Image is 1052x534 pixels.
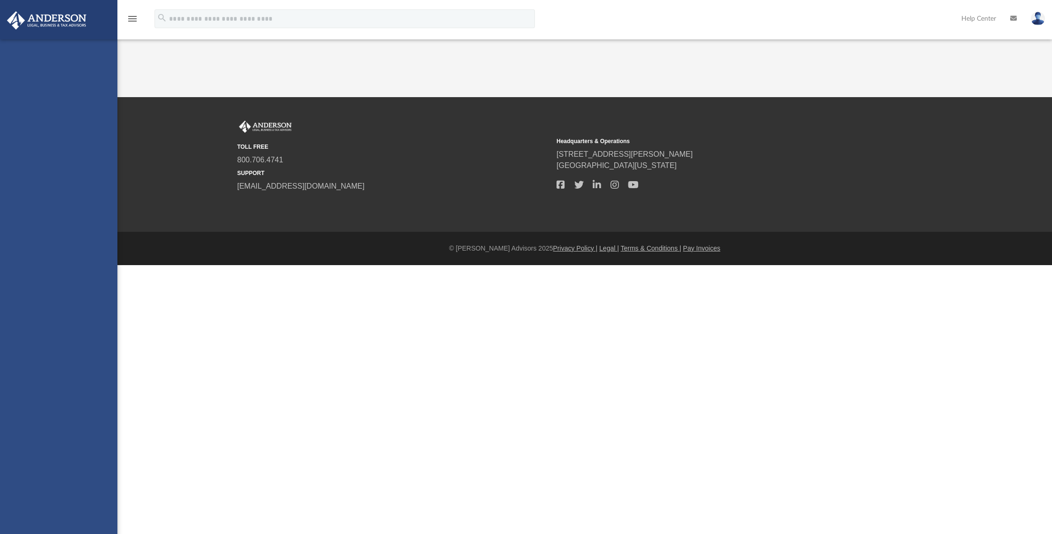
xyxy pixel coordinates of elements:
[683,244,720,252] a: Pay Invoices
[117,244,1052,253] div: © [PERSON_NAME] Advisors 2025
[127,13,138,24] i: menu
[557,150,693,158] a: [STREET_ADDRESS][PERSON_NAME]
[557,137,869,145] small: Headquarters & Operations
[553,244,598,252] a: Privacy Policy |
[599,244,619,252] a: Legal |
[621,244,681,252] a: Terms & Conditions |
[237,121,294,133] img: Anderson Advisors Platinum Portal
[237,182,364,190] a: [EMAIL_ADDRESS][DOMAIN_NAME]
[127,18,138,24] a: menu
[4,11,89,30] img: Anderson Advisors Platinum Portal
[157,13,167,23] i: search
[237,169,550,177] small: SUPPORT
[1031,12,1045,25] img: User Pic
[237,143,550,151] small: TOLL FREE
[557,161,677,169] a: [GEOGRAPHIC_DATA][US_STATE]
[237,156,283,164] a: 800.706.4741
